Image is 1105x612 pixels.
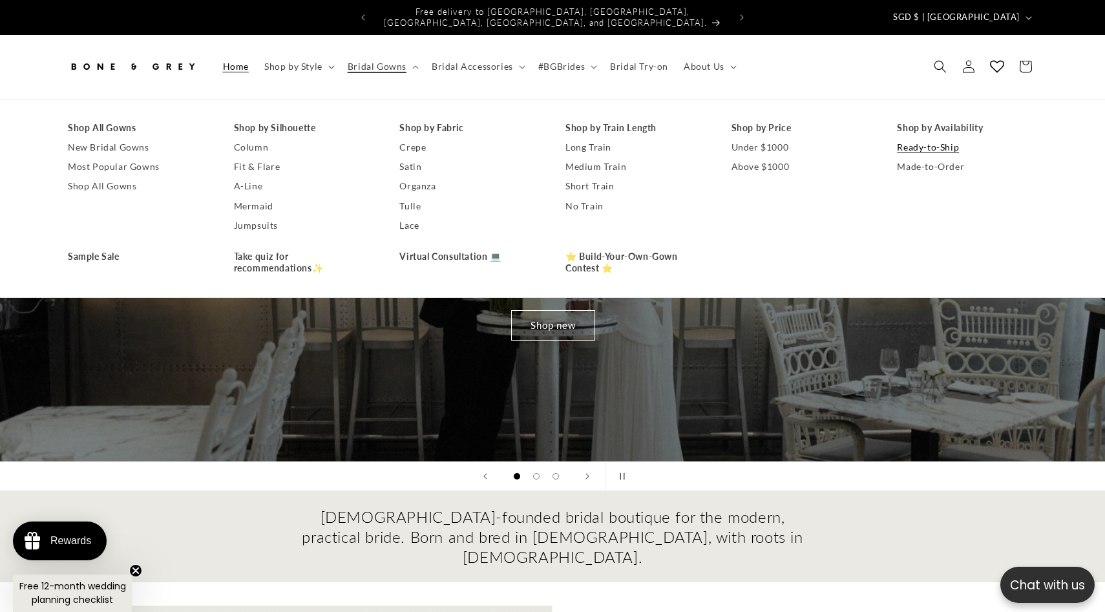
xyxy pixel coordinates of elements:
span: Bridal Gowns [348,61,406,72]
button: Next slide [573,462,602,491]
a: Long Train [565,138,706,157]
a: A-Line [234,176,374,196]
a: ⭐ Build-Your-Own-Gown Contest ⭐ [565,247,706,278]
a: Fit & Flare [234,157,374,176]
button: Load slide 3 of 3 [546,467,565,486]
button: Open chatbox [1000,567,1095,603]
a: Shop by Availability [897,118,1037,138]
a: Home [215,53,257,80]
span: Free 12-month wedding planning checklist [19,580,126,606]
span: Shop by Style [264,61,322,72]
a: Made-to-Order [897,157,1037,176]
button: Close teaser [129,564,142,577]
div: Rewards [50,535,91,547]
a: Above $1000 [731,157,872,176]
a: Bridal Try-on [602,53,676,80]
a: Most Popular Gowns [68,157,208,176]
a: Crepe [399,138,540,157]
a: Lace [399,216,540,235]
a: Virtual Consultation 💻 [399,247,540,266]
a: Jumpsuits [234,216,374,235]
span: #BGBrides [538,61,585,72]
span: Home [223,61,249,72]
a: Medium Train [565,157,706,176]
a: Take quiz for recommendations✨ [234,247,374,278]
div: Free 12-month wedding planning checklistClose teaser [13,575,132,612]
button: SGD $ | [GEOGRAPHIC_DATA] [885,5,1037,30]
a: No Train [565,196,706,216]
a: Shop new [510,310,595,341]
summary: #BGBrides [531,53,602,80]
a: Mermaid [234,196,374,216]
span: Bridal Try-on [610,61,668,72]
a: Satin [399,157,540,176]
img: Bone and Grey Bridal [68,52,197,81]
summary: Search [926,52,954,81]
a: Organza [399,176,540,196]
button: Pause slideshow [605,462,634,491]
h2: [DEMOGRAPHIC_DATA]-founded bridal boutique for the modern, practical bride. Born and bred in [DEM... [300,507,805,567]
button: Previous slide [471,462,500,491]
span: SGD $ | [GEOGRAPHIC_DATA] [893,11,1020,24]
a: Shop by Fabric [399,118,540,138]
a: Shop by Silhouette [234,118,374,138]
a: Bone and Grey Bridal [63,48,202,86]
summary: About Us [676,53,742,80]
button: Load slide 1 of 3 [507,467,527,486]
a: Shop by Train Length [565,118,706,138]
a: Tulle [399,196,540,216]
a: Ready-to-Ship [897,138,1037,157]
summary: Shop by Style [257,53,340,80]
a: Short Train [565,176,706,196]
a: Shop by Price [731,118,872,138]
a: Shop All Gowns [68,176,208,196]
summary: Bridal Accessories [424,53,531,80]
span: Bridal Accessories [432,61,513,72]
a: Column [234,138,374,157]
a: Under $1000 [731,138,872,157]
button: Load slide 2 of 3 [527,467,546,486]
summary: Bridal Gowns [340,53,424,80]
a: Sample Sale [68,247,208,266]
span: About Us [684,61,724,72]
button: Previous announcement [349,5,377,30]
span: Free delivery to [GEOGRAPHIC_DATA], [GEOGRAPHIC_DATA], [GEOGRAPHIC_DATA], [GEOGRAPHIC_DATA], and ... [384,6,707,28]
a: Shop All Gowns [68,118,208,138]
p: Chat with us [1000,576,1095,595]
a: New Bridal Gowns [68,138,208,157]
button: Next announcement [728,5,756,30]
